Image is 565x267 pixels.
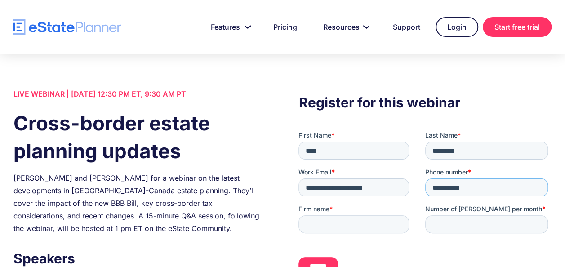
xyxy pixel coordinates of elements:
a: Login [436,17,478,37]
div: [PERSON_NAME] and [PERSON_NAME] for a webinar on the latest developments in [GEOGRAPHIC_DATA]-Can... [13,172,267,235]
a: Pricing [262,18,308,36]
h3: Register for this webinar [298,92,552,113]
div: LIVE WEBINAR | [DATE] 12:30 PM ET, 9:30 AM PT [13,88,267,100]
a: Support [382,18,431,36]
a: Start free trial [483,17,552,37]
a: Resources [312,18,378,36]
a: home [13,19,121,35]
h1: Cross-border estate planning updates [13,109,267,165]
a: Features [200,18,258,36]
